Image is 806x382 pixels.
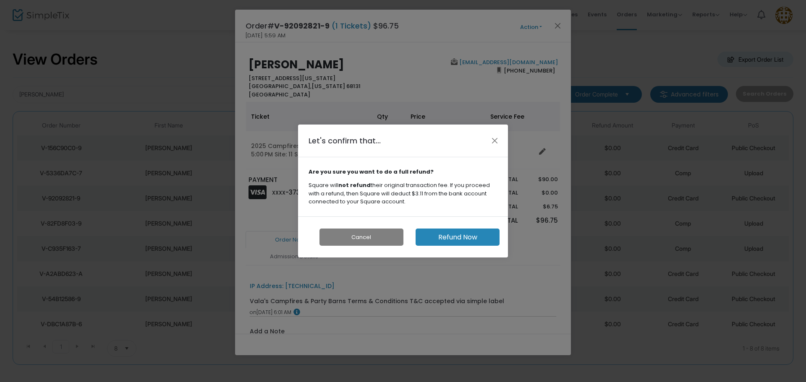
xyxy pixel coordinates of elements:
[309,181,490,205] span: Square will their original transaction fee. If you proceed with a refund, then Square will deduct...
[319,229,403,246] button: Cancel
[309,135,381,146] h4: Let's confirm that...
[309,168,434,176] strong: Are you sure you want to do a full refund?
[416,229,500,246] button: Refund Now
[489,135,500,146] button: Close
[338,181,371,189] strong: not refund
